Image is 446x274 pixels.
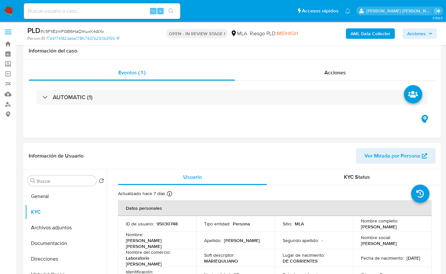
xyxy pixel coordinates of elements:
[344,173,370,181] span: KYC Status
[25,204,107,220] button: KYC
[361,224,397,230] p: [PERSON_NAME]
[29,153,83,159] h1: Información de Usuario
[356,148,436,164] button: Ver Mirada por Persona
[30,178,36,183] button: Buscar
[321,237,323,243] p: -
[407,28,426,39] span: Acciones
[126,232,143,237] p: Nombre :
[126,249,171,255] p: Nombre del comercio :
[324,69,346,76] span: Acciones
[224,237,260,243] p: [PERSON_NAME]
[361,235,391,240] p: Nombre social :
[37,90,428,105] div: AUTOMATIC (1)
[25,236,107,251] button: Documentación
[183,173,202,181] span: Usuario
[25,220,107,236] button: Archivos adjuntos
[204,237,221,243] p: Apellido :
[118,200,432,216] th: Datos personales
[283,221,292,227] p: Sitio :
[407,255,420,261] p: [DATE]
[126,221,154,227] p: ID de usuario :
[151,8,156,14] span: ⌥
[403,28,437,39] button: Acciones
[434,8,441,14] a: Salir
[204,252,235,258] p: Soft descriptor :
[230,30,247,37] div: MLA
[346,28,395,39] button: AML Data Collector
[164,7,178,16] button: search-icon
[118,190,165,197] p: Actualizado hace 7 días
[350,28,390,39] b: AML Data Collector
[366,8,432,14] p: jian.marin@mercadolibre.com
[53,94,93,101] h3: AUTOMATIC (1)
[277,30,298,37] span: MIDHIGH
[118,69,145,76] span: Eventos ( 1 )
[345,8,350,14] a: Notificaciones
[25,189,107,204] button: General
[204,221,230,227] p: Tipo entidad :
[283,252,325,258] p: Lugar de nacimiento :
[40,28,104,35] span: # c9F1iEzmFGB6HaOmuxK4dIXv
[361,255,404,261] p: Fecha de nacimiento :
[364,148,420,164] span: Ver Mirada por Persona
[295,221,304,227] p: MLA
[27,25,40,36] b: PLD
[126,237,186,249] p: [PERSON_NAME] [PERSON_NAME]
[27,36,45,41] b: Person ID
[361,218,398,224] p: Nombre completo :
[99,178,104,185] button: Volver al orden por defecto
[25,251,107,267] button: Direcciones
[204,258,238,264] p: MARIEQUIJANO
[156,221,178,227] p: 95030748
[361,240,397,246] p: [PERSON_NAME]
[302,8,338,14] span: Accesos rápidos
[24,7,180,15] input: Buscar usuario o caso...
[159,8,161,14] span: s
[29,48,436,54] h1: Información del caso
[37,178,94,184] input: Buscar
[233,221,250,227] p: Persona
[126,255,186,267] p: Laboratorio [PERSON_NAME]
[47,36,119,41] a: f7a9174182daba178fc74d7b250b3156
[250,30,298,37] span: Riesgo PLD:
[166,29,228,38] p: OPEN - IN REVIEW STAGE I
[283,258,318,264] p: DE CORRIENTES
[283,237,319,243] p: Segundo apellido :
